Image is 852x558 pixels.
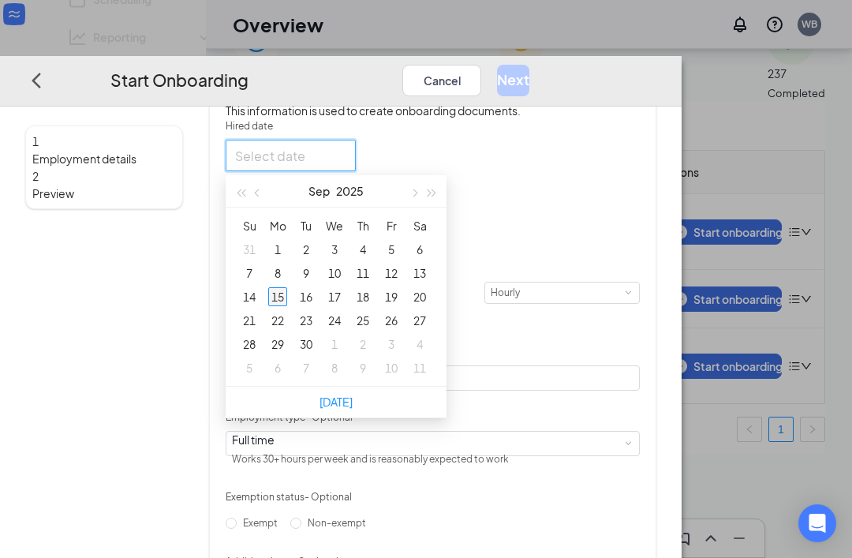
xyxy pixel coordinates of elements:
[382,287,401,306] div: 19
[263,309,292,332] td: 2025-09-22
[377,238,405,261] td: 2025-09-05
[232,447,509,470] div: Works 30+ hours per week and is reasonably expected to work
[32,134,39,148] span: 1
[349,285,377,309] td: 2025-09-18
[240,264,259,283] div: 7
[292,214,320,238] th: Tu
[319,395,353,409] a: [DATE]
[263,332,292,356] td: 2025-09-29
[240,287,259,306] div: 14
[349,356,377,380] td: 2025-10-09
[491,283,531,303] div: Hourly
[325,311,344,330] div: 24
[235,261,263,285] td: 2025-09-07
[353,311,372,330] div: 25
[405,356,434,380] td: 2025-10-11
[292,285,320,309] td: 2025-09-16
[268,240,287,259] div: 1
[292,332,320,356] td: 2025-09-30
[325,335,344,354] div: 1
[297,311,316,330] div: 23
[263,214,292,238] th: Mo
[235,309,263,332] td: 2025-09-21
[240,358,259,377] div: 5
[297,264,316,283] div: 9
[297,287,316,306] div: 16
[235,356,263,380] td: 2025-10-05
[32,185,176,202] span: Preview
[405,285,434,309] td: 2025-09-20
[377,214,405,238] th: Fr
[382,358,401,377] div: 10
[305,490,352,502] span: - Optional
[292,356,320,380] td: 2025-10-07
[226,102,640,119] p: This information is used to create onboarding documents.
[353,287,372,306] div: 18
[235,332,263,356] td: 2025-09-28
[325,287,344,306] div: 17
[349,261,377,285] td: 2025-09-11
[377,356,405,380] td: 2025-10-10
[32,169,39,183] span: 2
[237,516,284,528] span: Exempt
[263,356,292,380] td: 2025-10-06
[297,335,316,354] div: 30
[336,175,364,207] button: 2025
[349,332,377,356] td: 2025-10-02
[325,240,344,259] div: 3
[268,358,287,377] div: 6
[410,311,429,330] div: 27
[382,264,401,283] div: 12
[268,264,287,283] div: 8
[325,358,344,377] div: 8
[268,335,287,354] div: 29
[405,332,434,356] td: 2025-10-04
[405,261,434,285] td: 2025-09-13
[263,238,292,261] td: 2025-09-01
[798,504,836,542] div: Open Intercom Messenger
[382,240,401,259] div: 5
[402,64,481,95] button: Cancel
[377,309,405,332] td: 2025-09-26
[240,240,259,259] div: 31
[353,264,372,283] div: 11
[377,261,405,285] td: 2025-09-12
[292,238,320,261] td: 2025-09-02
[232,431,509,447] div: Full time
[226,410,640,424] p: Employment type
[382,311,401,330] div: 26
[320,332,349,356] td: 2025-10-01
[240,335,259,354] div: 28
[263,261,292,285] td: 2025-09-08
[410,358,429,377] div: 11
[226,119,640,133] p: Hired date
[320,238,349,261] td: 2025-09-03
[349,214,377,238] th: Th
[320,309,349,332] td: 2025-09-24
[268,287,287,306] div: 15
[235,238,263,261] td: 2025-08-31
[308,175,330,207] button: Sep
[405,214,434,238] th: Sa
[301,516,372,528] span: Non-exempt
[320,285,349,309] td: 2025-09-17
[268,311,287,330] div: 22
[297,358,316,377] div: 7
[235,285,263,309] td: 2025-09-14
[405,309,434,332] td: 2025-09-27
[353,335,372,354] div: 2
[320,214,349,238] th: We
[226,489,640,504] p: Exemption status
[320,356,349,380] td: 2025-10-08
[410,240,429,259] div: 6
[325,264,344,283] div: 10
[405,238,434,261] td: 2025-09-06
[320,261,349,285] td: 2025-09-10
[353,240,372,259] div: 4
[240,311,259,330] div: 21
[297,240,316,259] div: 2
[410,264,429,283] div: 13
[497,64,529,95] button: Next
[232,431,520,470] div: [object Object]
[377,332,405,356] td: 2025-10-03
